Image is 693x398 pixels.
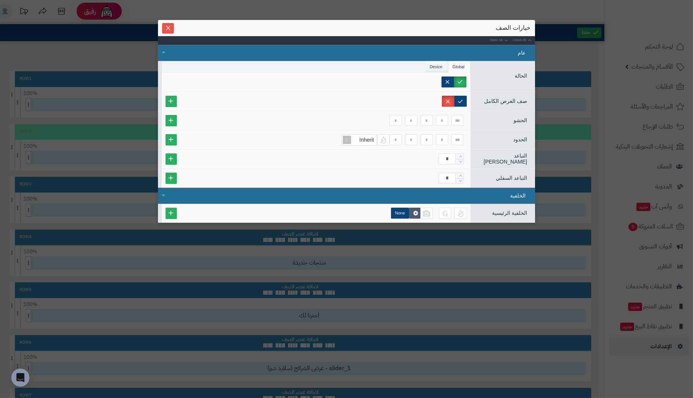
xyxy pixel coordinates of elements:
[484,98,527,104] span: صف العرض الكامل
[492,210,527,216] span: الخلفية الرئيسية
[162,23,174,34] button: Close
[513,136,527,142] span: الحدود
[426,61,449,72] li: Device
[484,153,527,165] span: التباعد [PERSON_NAME]
[456,159,463,164] span: Decrease Value
[489,36,512,44] a: Open All
[11,369,29,387] div: Open Intercom Messenger
[514,117,527,123] span: الحشو
[448,61,471,72] li: Global
[359,137,374,143] span: Inherit
[391,208,409,219] label: None
[512,36,535,44] a: Close All
[158,45,535,61] div: عام
[515,73,527,79] span: الحالة
[496,175,527,181] span: التباعد السفلي
[456,178,463,184] span: Decrease Value
[163,24,530,32] div: خيارات الصف
[158,188,535,204] div: الخلفية
[456,154,463,159] span: Increase Value
[456,173,463,178] span: Increase Value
